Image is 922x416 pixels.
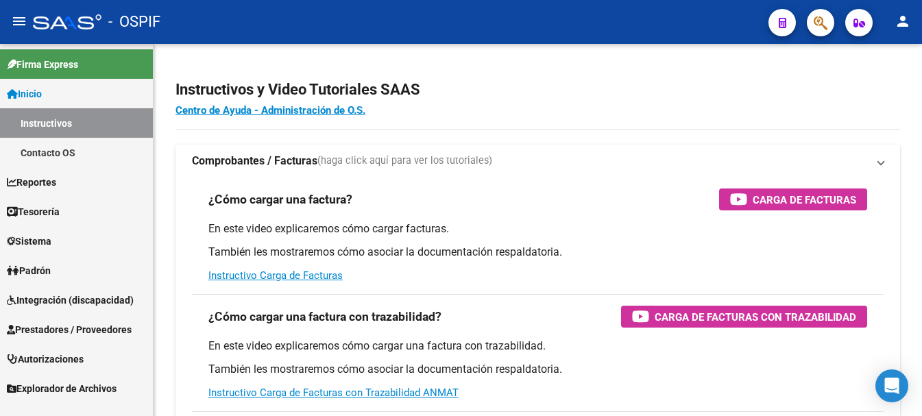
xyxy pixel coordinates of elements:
span: Tesorería [7,204,60,219]
span: Explorador de Archivos [7,381,117,396]
a: Instructivo Carga de Facturas [208,269,343,282]
h2: Instructivos y Video Tutoriales SAAS [175,77,900,103]
a: Centro de Ayuda - Administración de O.S. [175,104,365,117]
span: Carga de Facturas con Trazabilidad [655,308,856,326]
mat-icon: menu [11,13,27,29]
span: Integración (discapacidad) [7,293,134,308]
p: En este video explicaremos cómo cargar una factura con trazabilidad. [208,339,867,354]
div: Open Intercom Messenger [875,369,908,402]
button: Carga de Facturas [719,188,867,210]
a: Instructivo Carga de Facturas con Trazabilidad ANMAT [208,387,459,399]
span: Inicio [7,86,42,101]
p: En este video explicaremos cómo cargar facturas. [208,221,867,236]
button: Carga de Facturas con Trazabilidad [621,306,867,328]
p: También les mostraremos cómo asociar la documentación respaldatoria. [208,245,867,260]
span: Carga de Facturas [753,191,856,208]
span: (haga click aquí para ver los tutoriales) [317,154,492,169]
span: Firma Express [7,57,78,72]
span: Autorizaciones [7,352,84,367]
span: Prestadores / Proveedores [7,322,132,337]
span: Padrón [7,263,51,278]
h3: ¿Cómo cargar una factura con trazabilidad? [208,307,441,326]
p: También les mostraremos cómo asociar la documentación respaldatoria. [208,362,867,377]
mat-expansion-panel-header: Comprobantes / Facturas(haga click aquí para ver los tutoriales) [175,145,900,178]
span: Reportes [7,175,56,190]
mat-icon: person [895,13,911,29]
span: - OSPIF [108,7,160,37]
h3: ¿Cómo cargar una factura? [208,190,352,209]
span: Sistema [7,234,51,249]
strong: Comprobantes / Facturas [192,154,317,169]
